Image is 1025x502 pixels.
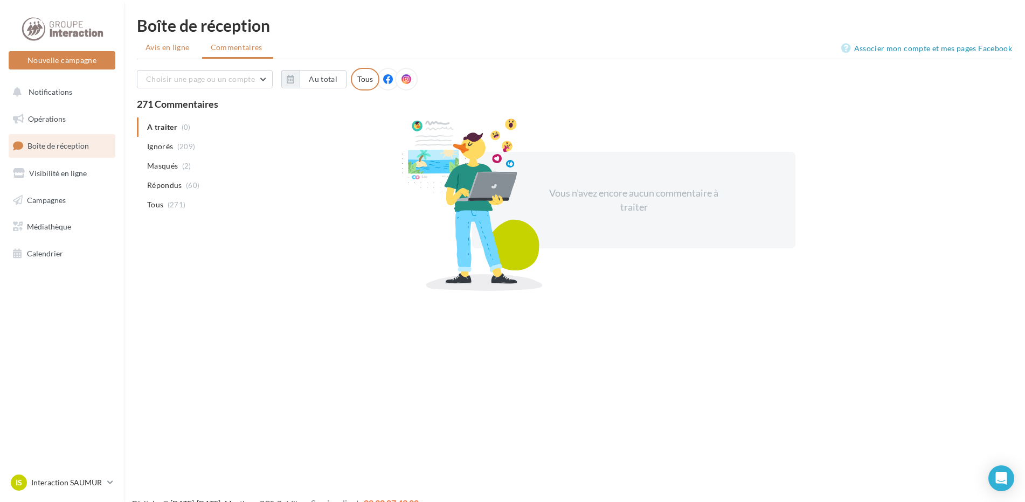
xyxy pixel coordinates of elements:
a: IS Interaction SAUMUR [9,472,115,493]
span: Boîte de réception [27,141,89,150]
a: Visibilité en ligne [6,162,117,185]
a: Campagnes [6,189,117,212]
span: (209) [177,142,196,151]
a: Calendrier [6,242,117,265]
button: Choisir une page ou un compte [137,70,273,88]
a: Médiathèque [6,215,117,238]
div: 271 Commentaires [137,99,1012,109]
span: Campagnes [27,195,66,204]
button: Au total [281,70,347,88]
span: Choisir une page ou un compte [146,74,255,83]
span: Masqués [147,161,178,171]
span: Médiathèque [27,222,71,231]
a: Opérations [6,108,117,130]
span: Répondus [147,180,182,191]
button: Au total [300,70,347,88]
span: (271) [168,200,186,209]
span: Notifications [29,87,72,96]
span: Calendrier [27,249,63,258]
a: Boîte de réception [6,134,117,157]
div: Boîte de réception [137,17,1012,33]
span: Visibilité en ligne [29,169,87,178]
a: Associer mon compte et mes pages Facebook [841,42,1012,55]
button: Nouvelle campagne [9,51,115,69]
span: Avis en ligne [146,42,190,53]
span: (60) [186,181,199,190]
span: Tous [147,199,163,210]
button: Notifications [6,81,113,103]
span: Ignorés [147,141,173,152]
span: Opérations [28,114,66,123]
span: (2) [182,162,191,170]
div: Open Intercom Messenger [988,465,1014,491]
span: IS [16,477,22,488]
p: Interaction SAUMUR [31,477,103,488]
div: Vous n'avez encore aucun commentaire à traiter [541,186,726,214]
div: Tous [351,68,379,90]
